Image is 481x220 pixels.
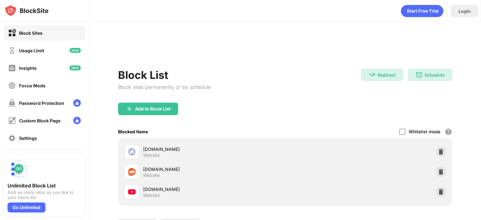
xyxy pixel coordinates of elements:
[19,48,44,53] div: Usage Limit
[118,69,211,81] div: Block List
[73,117,81,124] img: lock-menu.svg
[19,30,43,36] div: Block Sites
[8,182,81,189] div: Unlimited Block List
[118,129,148,134] div: Blocked Items
[8,117,16,125] img: customize-block-page-off.svg
[19,65,37,71] div: Insights
[409,129,440,134] div: Whitelist mode
[4,4,49,17] img: logo-blocksite.svg
[143,186,285,192] div: [DOMAIN_NAME]
[8,202,45,212] div: Go Unlimited
[8,190,81,200] div: Add as many sites as you like to your block list
[143,152,160,158] div: Website
[8,99,16,107] img: password-protection-off.svg
[458,8,471,14] div: Login
[143,172,160,178] div: Website
[128,168,136,176] img: favicons
[8,64,16,72] img: insights-off.svg
[8,157,30,180] img: push-block-list.svg
[143,166,285,172] div: [DOMAIN_NAME]
[401,5,443,17] div: animation
[378,72,396,78] div: Redirect
[19,118,60,123] div: Custom Block Page
[128,148,136,156] img: favicons
[8,82,16,90] img: focus-off.svg
[135,106,171,111] div: Add to Block List
[8,134,16,142] img: settings-off.svg
[19,100,64,106] div: Password Protection
[143,146,285,152] div: [DOMAIN_NAME]
[8,29,16,37] img: block-on.svg
[70,65,81,70] img: new-icon.svg
[70,48,81,53] img: new-icon.svg
[118,84,211,90] div: Block sites permanently or by schedule
[19,83,45,88] div: Focus Mode
[143,192,160,198] div: Website
[118,39,452,61] iframe: Banner
[8,47,16,54] img: time-usage-off.svg
[19,136,37,141] div: Settings
[73,99,81,107] img: lock-menu.svg
[128,188,136,196] img: favicons
[425,72,445,78] div: Schedule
